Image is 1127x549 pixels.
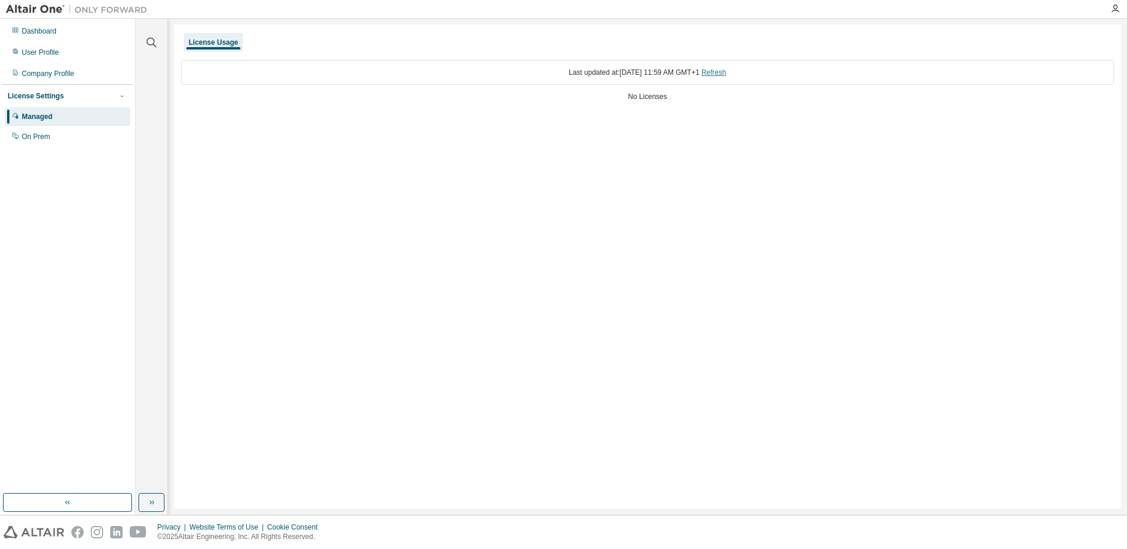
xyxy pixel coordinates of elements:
[4,526,64,538] img: altair_logo.svg
[110,526,123,538] img: linkedin.svg
[181,92,1114,101] div: No Licenses
[130,526,147,538] img: youtube.svg
[91,526,103,538] img: instagram.svg
[22,112,52,121] div: Managed
[22,69,74,78] div: Company Profile
[267,522,324,532] div: Cookie Consent
[71,526,84,538] img: facebook.svg
[189,522,267,532] div: Website Terms of Use
[701,68,726,77] a: Refresh
[22,132,50,141] div: On Prem
[189,38,238,47] div: License Usage
[157,532,325,542] p: © 2025 Altair Engineering, Inc. All Rights Reserved.
[22,48,59,57] div: User Profile
[22,27,57,36] div: Dashboard
[181,60,1114,85] div: Last updated at: [DATE] 11:59 AM GMT+1
[6,4,153,15] img: Altair One
[8,91,64,101] div: License Settings
[157,522,189,532] div: Privacy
